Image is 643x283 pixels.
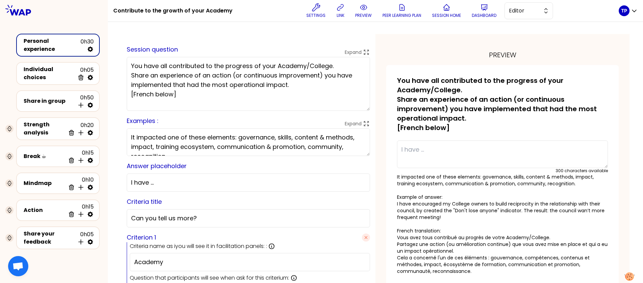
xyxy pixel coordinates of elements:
[472,13,496,18] p: Dashboard
[24,97,75,105] div: Share in group
[619,5,638,16] button: TP
[65,121,94,136] div: 0h20
[127,162,187,170] label: Answer placeholder
[8,256,28,276] a: Ouvrir le chat
[81,38,94,53] div: 0h30
[337,13,344,18] p: link
[75,230,94,245] div: 0h05
[556,168,608,174] div: 300 characters available
[134,257,366,267] input: Ex: Experience
[130,274,289,282] p: Question that participants will see when ask for this criterium:
[24,65,75,82] div: Individual choices
[75,66,94,81] div: 0h05
[24,152,65,160] div: Break ☕
[306,13,326,18] p: Settings
[24,230,75,246] div: Share your feedback
[504,2,553,19] button: Editor
[127,197,162,206] label: Criteria title
[386,50,619,60] div: preview
[65,149,94,164] div: 0h15
[127,128,370,156] textarea: It impacted one of these elements: governance, skills, content & methods, impact, training ecosys...
[509,7,539,15] span: Editor
[380,1,424,21] button: Peer learning plan
[65,203,94,218] div: 0h15
[345,49,362,56] p: Expand
[65,176,94,191] div: 0h10
[345,120,362,127] p: Expand
[24,121,65,137] div: Strength analysis
[469,1,499,21] button: Dashboard
[355,13,372,18] p: preview
[397,174,608,275] p: It impacted one of these elements: governance, skills, content & methods, impact, training ecosys...
[130,242,267,250] p: Criteria name as iyou will see it in facilitation panels: :
[304,1,328,21] button: Settings
[334,1,347,21] button: link
[127,57,370,111] textarea: You have all contributed to the progress of your Academy/College. Share an experience of an actio...
[75,94,94,108] div: 0h50
[432,13,461,18] p: Session home
[127,45,178,54] label: Session question
[621,7,627,14] p: TP
[353,1,374,21] button: preview
[429,1,464,21] button: Session home
[382,13,421,18] p: Peer learning plan
[127,233,156,242] label: Criterion 1
[24,179,65,187] div: Mindmap
[127,117,158,125] label: Examples :
[24,206,65,214] div: Action
[397,76,608,132] p: You have all contributed to the progress of your Academy/College. Share an experience of an actio...
[24,37,81,53] div: Personal experience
